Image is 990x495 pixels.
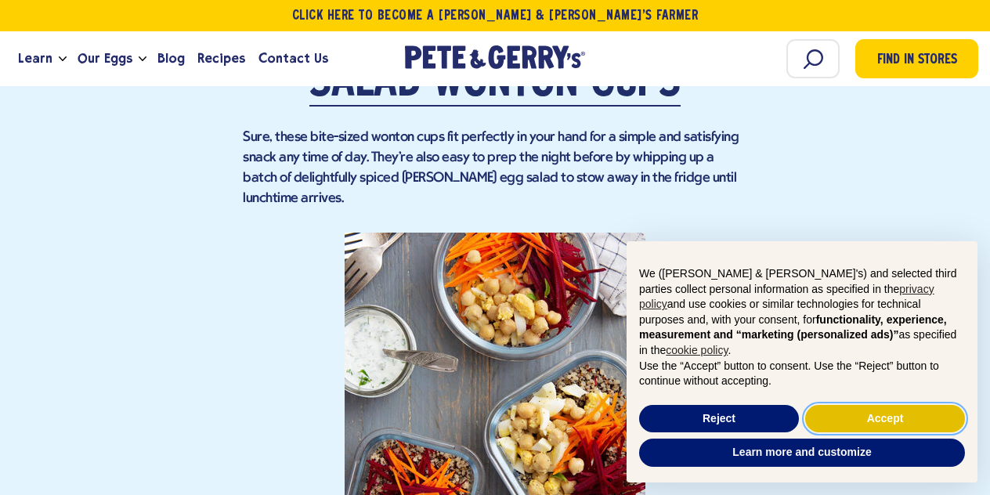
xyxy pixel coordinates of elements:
button: Reject [639,405,799,433]
a: Contact Us [252,38,334,80]
input: Search [786,39,840,78]
a: Learn [12,38,59,80]
span: Find in Stores [877,50,957,71]
button: Open the dropdown menu for Our Eggs [139,56,146,62]
p: Use the “Accept” button to consent. Use the “Reject” button to continue without accepting. [639,359,965,389]
span: Contact Us [258,49,328,68]
a: Our Eggs [71,38,139,80]
span: Learn [18,49,52,68]
button: Learn more and customize [639,439,965,467]
a: Find in Stores [855,39,978,78]
span: Recipes [197,49,245,68]
a: Recipes [191,38,251,80]
button: Accept [805,405,965,433]
button: Open the dropdown menu for Learn [59,56,67,62]
span: Our Eggs [78,49,132,68]
p: We ([PERSON_NAME] & [PERSON_NAME]'s) and selected third parties collect personal information as s... [639,266,965,359]
p: Sure, these bite-sized wonton cups fit perfectly in your hand for a simple and satisfying snack a... [243,128,747,209]
a: Blog [151,38,191,80]
a: cookie policy [666,344,728,356]
span: Blog [157,49,185,68]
